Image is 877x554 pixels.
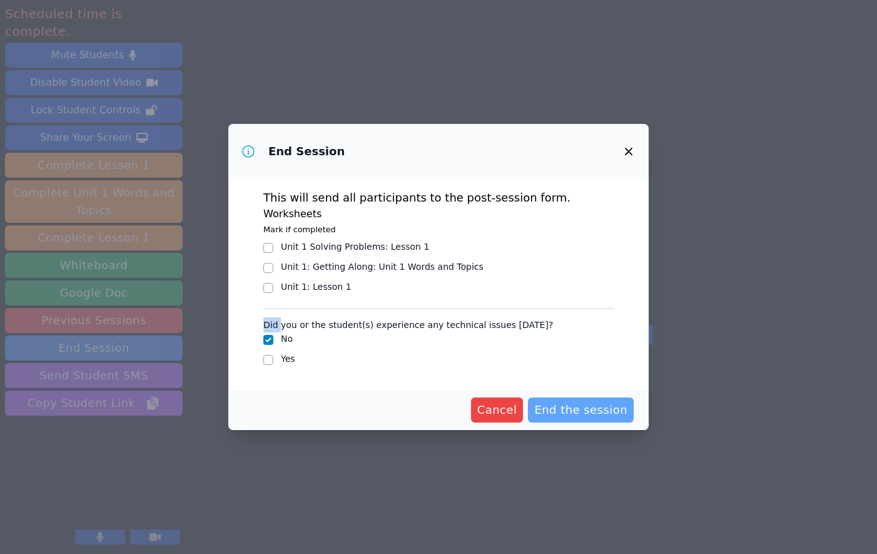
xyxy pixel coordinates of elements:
[263,207,614,222] h3: Worksheets
[281,280,352,293] div: Unit 1 : Lesson 1
[281,260,484,273] div: Unit 1: Getting Along : Unit 1 Words and Topics
[268,144,345,159] h3: End Session
[534,401,627,419] span: End the session
[263,225,336,234] small: Mark if completed
[281,354,295,364] label: Yes
[263,189,614,207] p: This will send all participants to the post-session form.
[471,398,524,423] button: Cancel
[477,401,517,419] span: Cancel
[263,314,553,332] legend: Did you or the student(s) experience any technical issues [DATE]?
[281,334,293,344] label: No
[281,240,429,253] div: Unit 1 Solving Problems : Lesson 1
[528,398,634,423] button: End the session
